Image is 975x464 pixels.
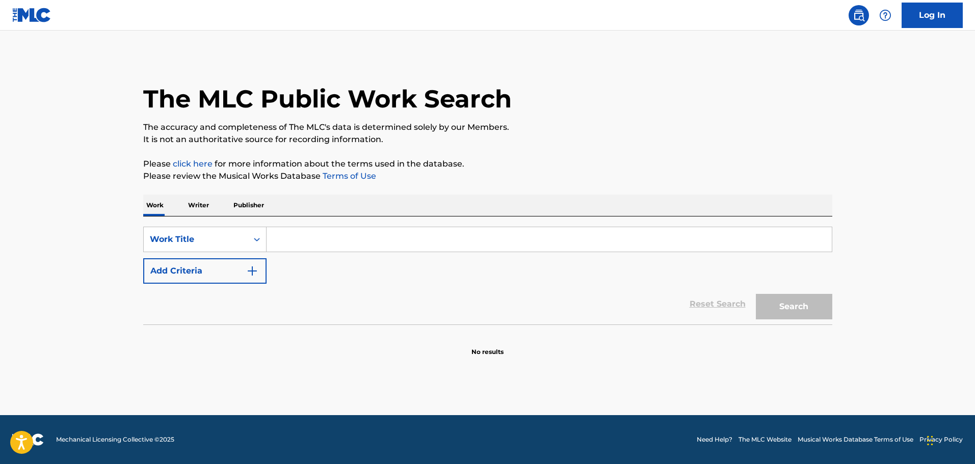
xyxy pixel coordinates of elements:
[739,435,792,444] a: The MLC Website
[875,5,895,25] div: Help
[697,435,732,444] a: Need Help?
[919,435,963,444] a: Privacy Policy
[143,258,267,284] button: Add Criteria
[143,121,832,133] p: The accuracy and completeness of The MLC's data is determined solely by our Members.
[143,170,832,182] p: Please review the Musical Works Database
[853,9,865,21] img: search
[173,159,213,169] a: click here
[143,158,832,170] p: Please for more information about the terms used in the database.
[143,133,832,146] p: It is not an authoritative source for recording information.
[471,335,504,357] p: No results
[185,195,212,216] p: Writer
[150,233,242,245] div: Work Title
[321,171,376,181] a: Terms of Use
[798,435,913,444] a: Musical Works Database Terms of Use
[12,8,51,22] img: MLC Logo
[143,84,512,114] h1: The MLC Public Work Search
[246,265,258,277] img: 9d2ae6d4665cec9f34b9.svg
[143,195,167,216] p: Work
[849,5,869,25] a: Public Search
[902,3,963,28] a: Log In
[12,433,44,446] img: logo
[927,425,933,456] div: Drag
[879,9,891,21] img: help
[230,195,267,216] p: Publisher
[143,227,832,324] form: Search Form
[56,435,174,444] span: Mechanical Licensing Collective © 2025
[924,415,975,464] iframe: Chat Widget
